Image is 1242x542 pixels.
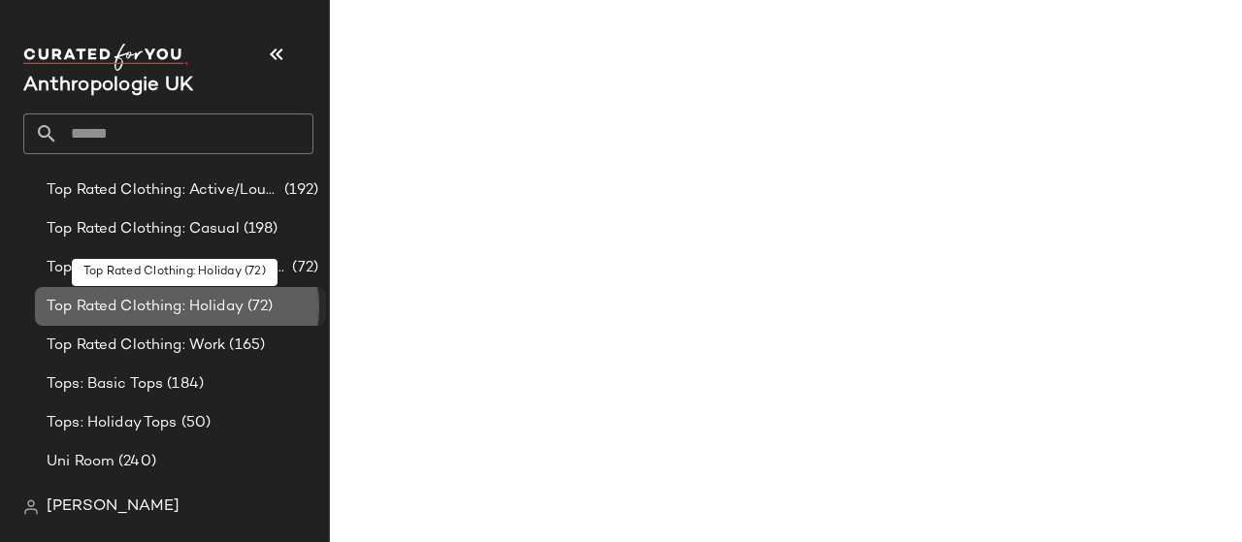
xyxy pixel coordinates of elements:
[114,451,156,473] span: (240)
[47,495,180,519] span: [PERSON_NAME]
[240,218,278,240] span: (198)
[47,373,163,396] span: Tops: Basic Tops
[47,218,240,240] span: Top Rated Clothing: Casual
[225,335,265,357] span: (165)
[47,451,114,473] span: Uni Room
[23,499,39,515] img: svg%3e
[47,412,178,434] span: Tops: Holiday Tops
[23,44,188,71] img: cfy_white_logo.C9jOOHJF.svg
[47,179,280,202] span: Top Rated Clothing: Active/Lounge/Sport
[23,76,193,96] span: Current Company Name
[47,335,225,357] span: Top Rated Clothing: Work
[47,296,244,318] span: Top Rated Clothing: Holiday
[47,257,288,279] span: Top Rated Clothing: Cocktail & Party
[280,179,318,202] span: (192)
[288,257,318,279] span: (72)
[178,412,212,434] span: (50)
[163,373,204,396] span: (184)
[244,296,274,318] span: (72)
